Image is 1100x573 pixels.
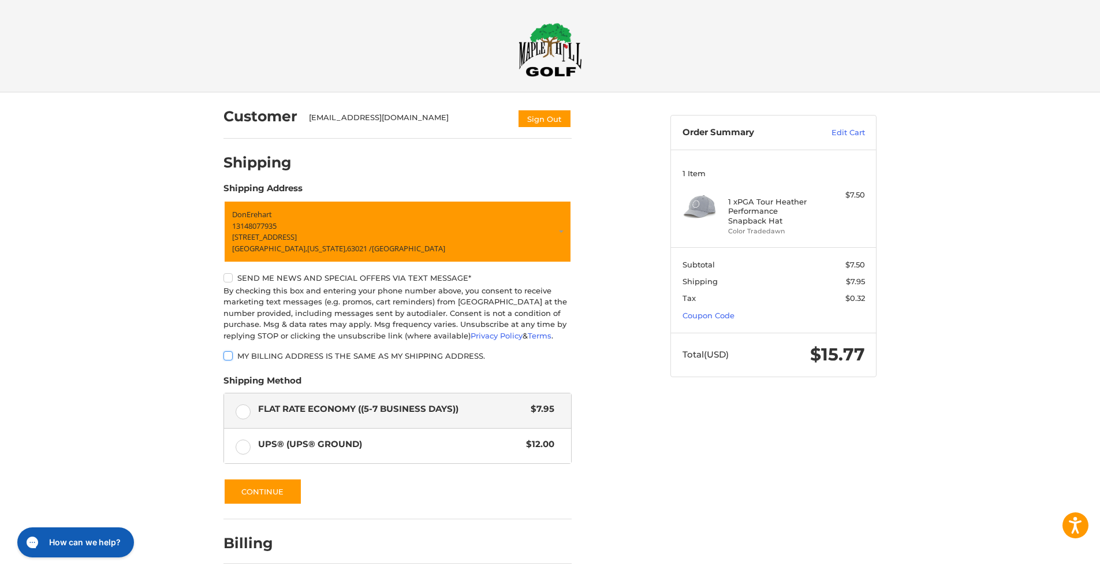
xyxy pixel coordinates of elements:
[223,273,572,282] label: Send me news and special offers via text message*
[223,285,572,342] div: By checking this box and entering your phone number above, you consent to receive marketing text ...
[258,438,521,451] span: UPS® (UPS® Ground)
[247,209,272,219] span: Erehart
[728,226,816,236] li: Color Tradedawn
[525,403,554,416] span: $7.95
[519,23,582,77] img: Maple Hill Golf
[232,221,277,231] span: 13148077935
[223,200,572,263] a: Enter or select a different address
[819,189,865,201] div: $7.50
[223,154,292,172] h2: Shipping
[683,349,729,360] span: Total (USD)
[683,311,734,320] a: Coupon Code
[683,277,718,286] span: Shipping
[728,197,816,225] h4: 1 x PGA Tour Heather Performance Snapback Hat
[347,243,372,254] span: 63021 /
[471,331,523,340] a: Privacy Policy
[845,293,865,303] span: $0.32
[12,523,137,561] iframe: Gorgias live chat messenger
[258,403,525,416] span: Flat Rate Economy ((5-7 Business Days))
[223,534,291,552] h2: Billing
[223,374,301,393] legend: Shipping Method
[810,344,865,365] span: $15.77
[232,209,247,219] span: Don
[846,277,865,286] span: $7.95
[807,127,865,139] a: Edit Cart
[520,438,554,451] span: $12.00
[309,112,506,128] div: [EMAIL_ADDRESS][DOMAIN_NAME]
[845,260,865,269] span: $7.50
[223,478,302,505] button: Continue
[517,109,572,128] button: Sign Out
[683,293,696,303] span: Tax
[232,243,307,254] span: [GEOGRAPHIC_DATA],
[307,243,347,254] span: [US_STATE],
[683,127,807,139] h3: Order Summary
[223,182,303,200] legend: Shipping Address
[223,351,572,360] label: My billing address is the same as my shipping address.
[683,260,715,269] span: Subtotal
[232,232,297,242] span: [STREET_ADDRESS]
[528,331,551,340] a: Terms
[223,107,297,125] h2: Customer
[372,243,445,254] span: [GEOGRAPHIC_DATA]
[683,169,865,178] h3: 1 Item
